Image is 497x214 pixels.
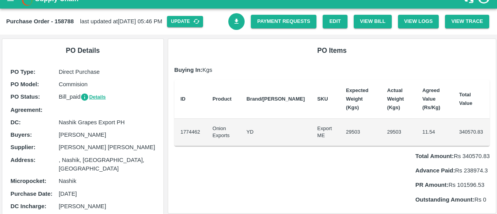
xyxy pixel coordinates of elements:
[10,144,35,150] b: Supplier :
[59,143,155,151] p: [PERSON_NAME] [PERSON_NAME]
[6,16,228,27] div: last updated at [DATE] 05:46 PM
[59,177,155,185] p: Nashik
[445,15,489,28] button: View Trace
[415,152,490,160] p: Rs 340570.83
[59,118,155,127] p: Nashik Grapes Export PH
[240,119,311,146] td: YD
[228,13,245,30] a: Download Bill
[415,153,454,159] b: Total Amount:
[346,87,368,111] b: Expected Weight (Kgs)
[10,203,46,209] b: DC Incharge :
[59,190,155,198] p: [DATE]
[10,69,35,75] b: PO Type :
[387,87,404,111] b: Actual Weight (Kgs)
[6,18,74,24] b: Purchase Order - 158788
[415,182,448,188] b: PR Amount:
[10,132,32,138] b: Buyers :
[415,195,490,204] p: Rs 0
[59,130,155,139] p: [PERSON_NAME]
[174,66,490,74] p: Kgs
[59,202,155,211] p: [PERSON_NAME]
[311,119,340,146] td: Export ME
[59,92,155,101] p: Bill_paid
[381,119,416,146] td: 29503
[415,166,490,175] p: Rs 238974.3
[354,15,392,28] button: View Bill
[181,96,186,102] b: ID
[422,87,440,111] b: Agreed Value (Rs/Kg)
[415,167,455,174] b: Advance Paid:
[415,181,490,189] p: Rs 101596.53
[59,80,155,89] p: Commision
[10,191,52,197] b: Purchase Date :
[459,92,472,106] b: Total Value
[174,45,490,56] h6: PO Items
[10,107,42,113] b: Agreement:
[251,15,316,28] a: Payment Requests
[206,119,240,146] td: Onion Exports
[416,119,453,146] td: 11.54
[212,96,231,102] b: Product
[323,15,348,28] a: Edit
[174,119,207,146] td: 1774462
[415,197,474,203] b: Outstanding Amount:
[10,94,40,100] b: PO Status :
[10,119,21,125] b: DC :
[174,67,203,73] b: Buying In:
[59,68,155,76] p: Direct Purchase
[10,157,35,163] b: Address :
[167,16,203,27] button: Update
[398,15,439,28] button: View Logs
[453,119,490,146] td: 340570.83
[317,96,328,102] b: SKU
[247,96,305,102] b: Brand/[PERSON_NAME]
[59,156,155,173] p: , Nashik, [GEOGRAPHIC_DATA], [GEOGRAPHIC_DATA]
[80,93,106,102] button: Details
[10,178,46,184] b: Micropocket :
[340,119,381,146] td: 29503
[9,45,157,56] h6: PO Details
[10,81,39,87] b: PO Model :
